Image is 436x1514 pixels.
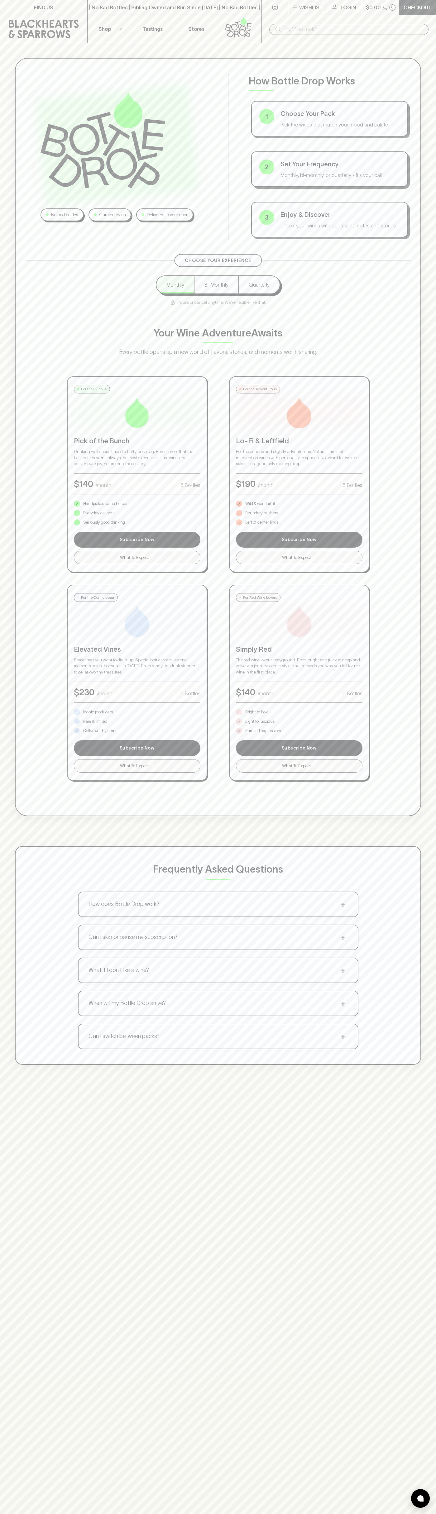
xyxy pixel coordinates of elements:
[99,212,126,218] p: Curated by us
[236,477,256,490] p: $ 190
[83,501,128,507] p: Handpicked value heroes
[89,900,159,908] p: How does Bottle Drop work?
[120,763,149,769] span: What To Expect
[245,510,278,516] p: Boundary pushers
[417,1495,424,1502] img: bubble-icon
[122,397,153,428] img: Pick of the Bunch
[122,606,153,637] img: Elevated Vines
[338,1032,348,1041] span: +
[280,159,400,169] p: Set Your Frequency
[236,644,362,655] p: Simply Red
[236,436,362,446] p: Lo-Fi & Leftfield
[259,109,274,124] div: 1
[280,222,400,229] p: Unbox your wines with our tasting notes and stories
[154,326,282,340] p: Your Wine Adventure
[245,519,278,526] p: Left of center finds
[236,449,362,467] p: For the curious and slightly adventurous. Natural, minimal intervention wines with personality in...
[175,15,218,43] a: Stores
[245,709,269,715] p: Bright to bold
[131,15,175,43] a: Tastings
[249,74,411,88] p: How Bottle Drop Works
[258,481,274,489] p: /month
[236,686,255,699] p: $ 140
[280,171,400,179] p: Monthly, bi-monthly, or quarterly - it's your call
[83,510,114,516] p: Everyday delights
[81,595,114,600] p: For the Connoisseur
[343,690,362,697] p: 6 Bottles
[98,25,111,33] p: Shop
[83,728,117,734] p: Cellar worthy gems
[74,532,200,548] button: Subscribe Now
[391,6,394,9] p: 0
[245,718,275,725] p: Light to luscious
[147,212,188,218] p: Delivered to your door
[259,210,274,225] div: 3
[185,257,251,264] p: Choose Your Experience
[97,690,113,697] p: /month
[314,554,316,561] span: +
[180,690,200,697] p: 6 Bottles
[151,763,154,769] span: +
[236,740,362,756] button: Subscribe Now
[74,449,200,467] p: Drinking well doesn't need a hefty price tag. Here's proof that the best bottles aren't always th...
[83,519,125,526] p: Seriously good drinking
[314,763,316,769] span: +
[93,348,343,356] p: Every bottle opens up a new world of flavors, stories, and moments worth sharing.
[280,121,400,128] p: Pick the wines that match your mood and palate
[74,759,200,773] button: What To Expect+
[236,532,362,548] button: Subscribe Now
[284,24,424,34] input: Try "Pinot noir"
[74,551,200,564] button: What To Expect+
[280,109,400,118] p: Choose Your Pack
[284,397,315,428] img: Lo-Fi & Leftfield
[243,595,277,600] p: For Red Wine Lovers
[338,999,348,1008] span: +
[236,759,362,773] button: What To Expect+
[79,925,358,950] button: Can I skip or pause my subscription?+
[96,481,111,489] p: /month
[74,477,93,490] p: $ 140
[245,501,275,507] p: Wild & wonderful
[74,740,200,756] button: Subscribe Now
[89,1032,160,1040] p: Can I switch between packs?
[338,900,348,909] span: +
[259,159,274,174] div: 2
[83,709,113,715] p: Iconic producers
[74,436,200,446] p: Pick of the Bunch
[338,966,348,975] span: +
[74,657,200,675] p: Sometimes you want to dial it up. Special bottles for milestone moments or just because it's [DAT...
[236,657,362,675] p: The red wine lover's playground. From bright and juicy to deep and velvety, a journey across styl...
[366,4,381,11] p: $0.00
[51,212,78,218] p: No bad bottles
[79,1024,358,1049] button: Can I switch between packs?+
[34,4,53,11] p: FIND US
[81,386,107,392] p: For the Curious
[143,25,163,33] p: Tastings
[404,4,432,11] p: Checkout
[338,933,348,942] span: +
[282,554,311,561] span: What To Expect
[251,327,282,338] span: Awaits
[180,481,200,489] p: 6 Bottles
[280,210,400,219] p: Enjoy & Discover
[79,991,358,1016] button: When will my Bottle Drop arrive?+
[153,862,283,877] p: Frequently Asked Questions
[79,892,358,916] button: How does Bottle Drop work?+
[88,15,131,43] button: Shop
[89,933,177,941] p: Can I skip or pause my subscription?
[284,606,315,637] img: Simply Red
[156,276,194,293] button: Monthly
[170,299,266,306] p: Pause or cancel anytime. We're flexible like that.
[245,728,282,734] p: Pure red expressions
[343,481,362,489] p: 6 Bottles
[79,958,358,983] button: What if I don't like a wine?+
[151,554,154,561] span: +
[74,686,94,699] p: $ 230
[243,386,277,392] p: For the Adventurous
[236,551,362,564] button: What To Expect+
[258,690,273,697] p: /month
[282,763,311,769] span: What To Expect
[120,554,149,561] span: What To Expect
[299,4,323,11] p: Wishlist
[83,718,107,725] p: Rare & limited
